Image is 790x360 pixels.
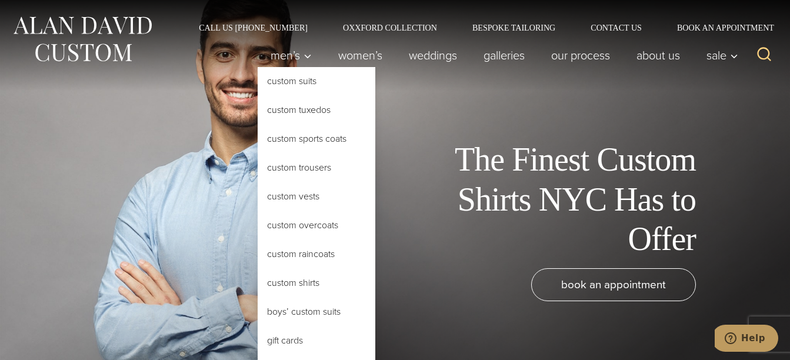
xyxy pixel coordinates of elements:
[258,211,375,239] a: Custom Overcoats
[12,13,153,65] img: Alan David Custom
[538,44,624,67] a: Our Process
[258,154,375,182] a: Custom Trousers
[258,298,375,326] a: Boys’ Custom Suits
[258,182,375,211] a: Custom Vests
[455,24,573,32] a: Bespoke Tailoring
[181,24,778,32] nav: Secondary Navigation
[561,276,666,293] span: book an appointment
[258,269,375,297] a: Custom Shirts
[181,24,325,32] a: Call Us [PHONE_NUMBER]
[694,44,745,67] button: Sale sub menu toggle
[659,24,778,32] a: Book an Appointment
[431,140,696,259] h1: The Finest Custom Shirts NYC Has to Offer
[258,240,375,268] a: Custom Raincoats
[325,24,455,32] a: Oxxford Collection
[258,125,375,153] a: Custom Sports Coats
[750,41,778,69] button: View Search Form
[715,325,778,354] iframe: Opens a widget where you can chat to one of our agents
[531,268,696,301] a: book an appointment
[325,44,396,67] a: Women’s
[573,24,659,32] a: Contact Us
[624,44,694,67] a: About Us
[471,44,538,67] a: Galleries
[258,44,745,67] nav: Primary Navigation
[258,67,375,95] a: Custom Suits
[258,44,325,67] button: Men’s sub menu toggle
[258,326,375,355] a: Gift Cards
[396,44,471,67] a: weddings
[258,96,375,124] a: Custom Tuxedos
